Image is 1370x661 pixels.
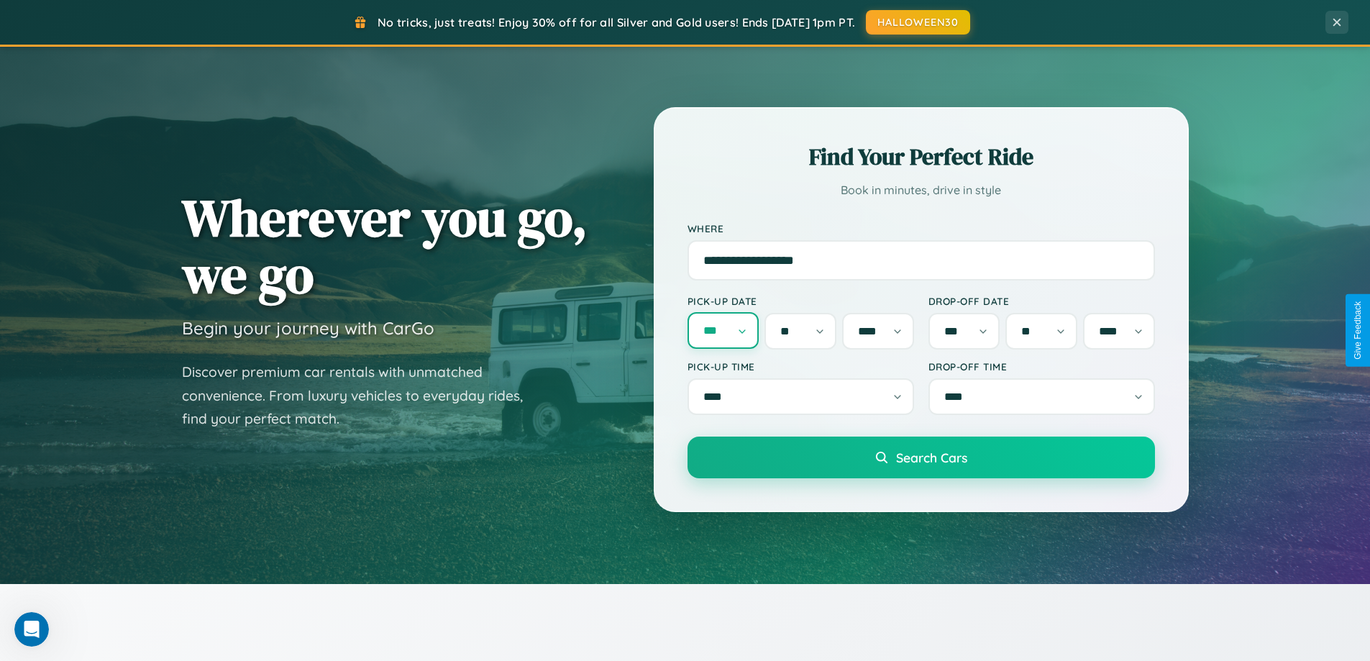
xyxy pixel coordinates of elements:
h3: Begin your journey with CarGo [182,317,434,339]
button: HALLOWEEN30 [866,10,970,35]
label: Pick-up Time [688,360,914,373]
div: Give Feedback [1353,301,1363,360]
span: No tricks, just treats! Enjoy 30% off for all Silver and Gold users! Ends [DATE] 1pm PT. [378,15,855,29]
button: Search Cars [688,437,1155,478]
label: Drop-off Date [928,295,1155,307]
h2: Find Your Perfect Ride [688,141,1155,173]
h1: Wherever you go, we go [182,189,588,303]
p: Discover premium car rentals with unmatched convenience. From luxury vehicles to everyday rides, ... [182,360,542,431]
label: Pick-up Date [688,295,914,307]
label: Drop-off Time [928,360,1155,373]
p: Book in minutes, drive in style [688,180,1155,201]
span: Search Cars [896,450,967,465]
label: Where [688,222,1155,234]
iframe: Intercom live chat [14,612,49,647]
